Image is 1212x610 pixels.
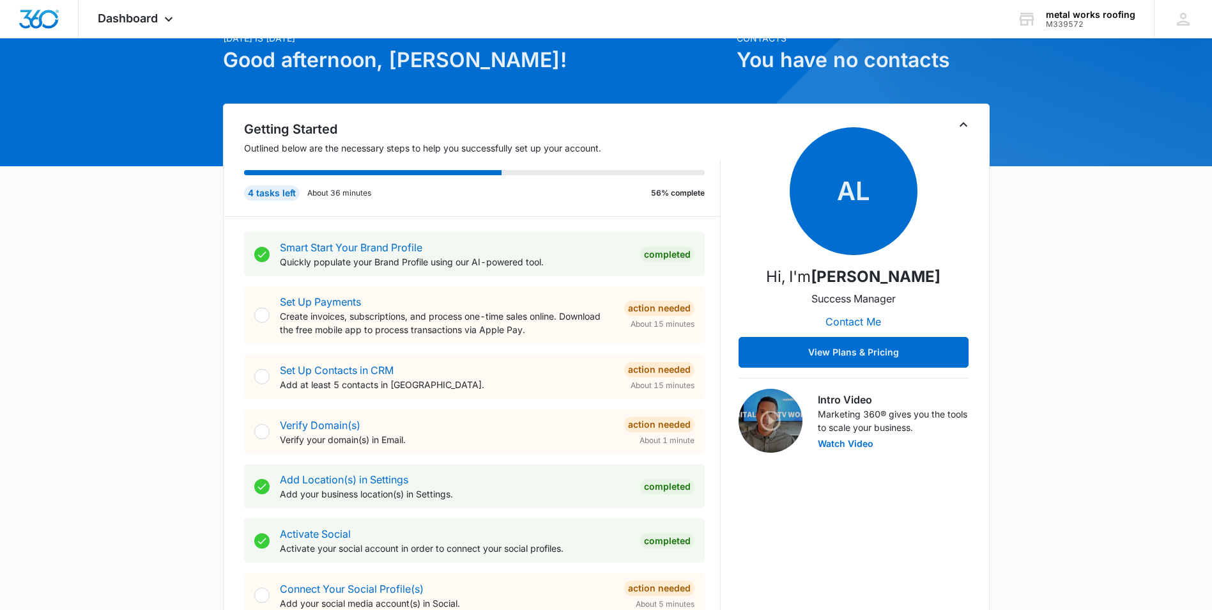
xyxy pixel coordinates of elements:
[624,362,694,377] div: Action Needed
[624,581,694,596] div: Action Needed
[766,265,940,288] p: Hi, I'm
[790,127,917,255] span: AL
[1046,10,1135,20] div: account name
[651,187,705,199] p: 56% complete
[640,533,694,549] div: Completed
[640,247,694,262] div: Completed
[223,45,729,75] h1: Good afternoon, [PERSON_NAME]!
[280,309,614,336] p: Create invoices, subscriptions, and process one-time sales online. Download the free mobile app t...
[280,364,394,377] a: Set Up Contacts in CRM
[1046,20,1135,29] div: account id
[636,598,694,610] span: About 5 minutes
[956,117,971,132] button: Toggle Collapse
[631,318,694,330] span: About 15 minutes
[244,120,721,139] h2: Getting Started
[640,435,694,446] span: About 1 minute
[818,392,969,407] h3: Intro Video
[280,433,614,446] p: Verify your domain(s) in Email.
[624,417,694,432] div: Action Needed
[280,378,614,391] p: Add at least 5 contacts in [GEOGRAPHIC_DATA].
[640,479,694,494] div: Completed
[244,141,721,155] p: Outlined below are the necessary steps to help you successfully set up your account.
[280,542,630,555] p: Activate your social account in order to connect your social profiles.
[811,291,896,306] p: Success Manager
[818,439,873,448] button: Watch Video
[818,407,969,434] p: Marketing 360® gives you the tools to scale your business.
[307,187,371,199] p: About 36 minutes
[811,267,940,286] strong: [PERSON_NAME]
[813,306,894,337] button: Contact Me
[280,419,360,432] a: Verify Domain(s)
[280,241,422,254] a: Smart Start Your Brand Profile
[98,12,158,25] span: Dashboard
[280,295,361,308] a: Set Up Payments
[624,301,694,316] div: Action Needed
[280,487,630,501] p: Add your business location(s) in Settings.
[739,389,802,453] img: Intro Video
[631,380,694,391] span: About 15 minutes
[280,597,614,610] p: Add your social media account(s) in Social.
[280,528,351,540] a: Activate Social
[280,473,408,486] a: Add Location(s) in Settings
[280,255,630,269] p: Quickly populate your Brand Profile using our AI-powered tool.
[739,337,969,368] button: View Plans & Pricing
[244,185,300,201] div: 4 tasks left
[737,45,990,75] h1: You have no contacts
[280,583,424,595] a: Connect Your Social Profile(s)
